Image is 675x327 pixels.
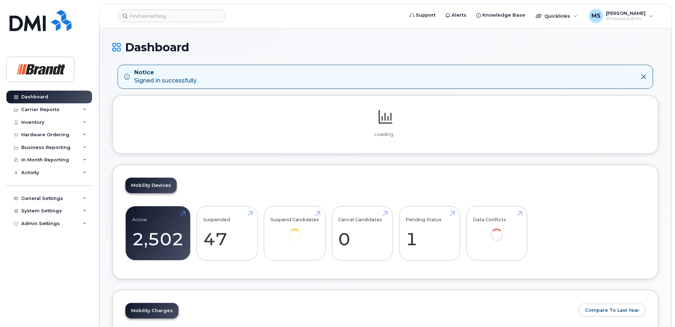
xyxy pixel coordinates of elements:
[473,210,521,251] a: Data Conflicts
[125,303,178,319] a: Mobility Charges
[134,69,197,77] strong: Notice
[585,307,639,314] span: Compare To Last Year
[132,210,184,257] a: Active 2,502
[579,304,645,316] button: Compare To Last Year
[338,210,386,257] a: Cancel Candidates 0
[203,210,251,257] a: Suspended 47
[112,41,658,53] h1: Dashboard
[125,178,177,193] a: Mobility Devices
[125,131,645,138] p: Loading...
[134,69,197,85] div: Signed in successfully.
[405,210,453,257] a: Pending Status 1
[271,210,319,251] a: Suspend Candidates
